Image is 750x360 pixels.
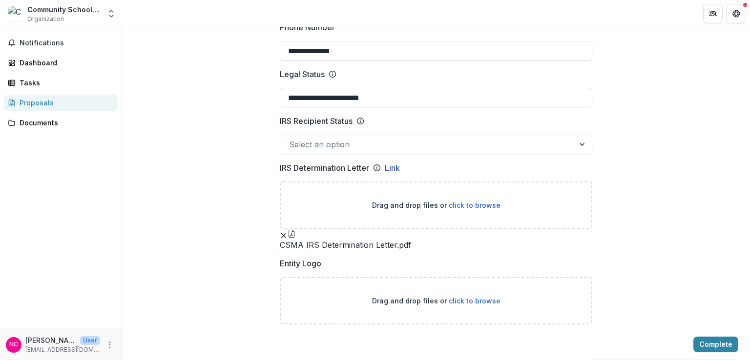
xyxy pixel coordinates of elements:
button: Remove File [280,229,288,240]
span: Notifications [20,39,114,47]
p: [EMAIL_ADDRESS][DOMAIN_NAME] [25,345,100,354]
p: [PERSON_NAME] [25,335,76,345]
p: Drag and drop files or [372,296,500,306]
div: Community School of Music & Arts [27,4,101,15]
button: More [104,339,116,351]
p: Entity Logo [280,258,321,269]
button: Notifications [4,35,118,51]
div: Tasks [20,78,110,88]
span: Organization [27,15,64,23]
a: Tasks [4,75,118,91]
div: Nausheen Chughtai [9,341,18,348]
span: click to browse [449,201,500,209]
p: User [80,336,100,345]
span: click to browse [449,297,500,305]
p: IRS Determination Letter [280,162,369,174]
button: Open entity switcher [104,4,118,23]
div: Remove FileCSMA IRS Determination Letter.pdf [280,229,592,250]
a: Proposals [4,95,118,111]
a: Documents [4,115,118,131]
div: Proposals [20,98,110,108]
p: Legal Status [280,68,325,80]
p: IRS Recipient Status [280,115,353,127]
span: CSMA IRS Determination Letter.pdf [280,240,592,250]
img: Community School of Music & Arts [8,6,23,21]
button: Get Help [727,4,746,23]
button: Partners [703,4,723,23]
a: Link [385,162,400,174]
div: Documents [20,118,110,128]
p: Drag and drop files or [372,200,500,210]
button: Complete [693,337,738,352]
div: Dashboard [20,58,110,68]
a: Dashboard [4,55,118,71]
p: Phone Number [280,21,335,33]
